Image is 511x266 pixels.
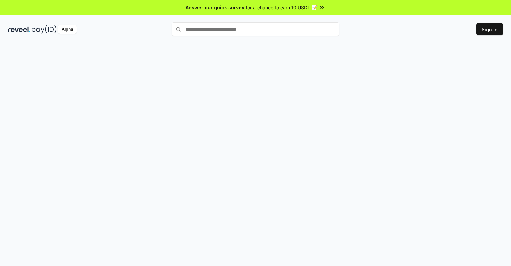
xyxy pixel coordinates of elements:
[58,25,77,34] div: Alpha
[8,25,30,34] img: reveel_dark
[32,25,57,34] img: pay_id
[476,23,503,35] button: Sign In
[186,4,244,11] span: Answer our quick survey
[246,4,317,11] span: for a chance to earn 10 USDT 📝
